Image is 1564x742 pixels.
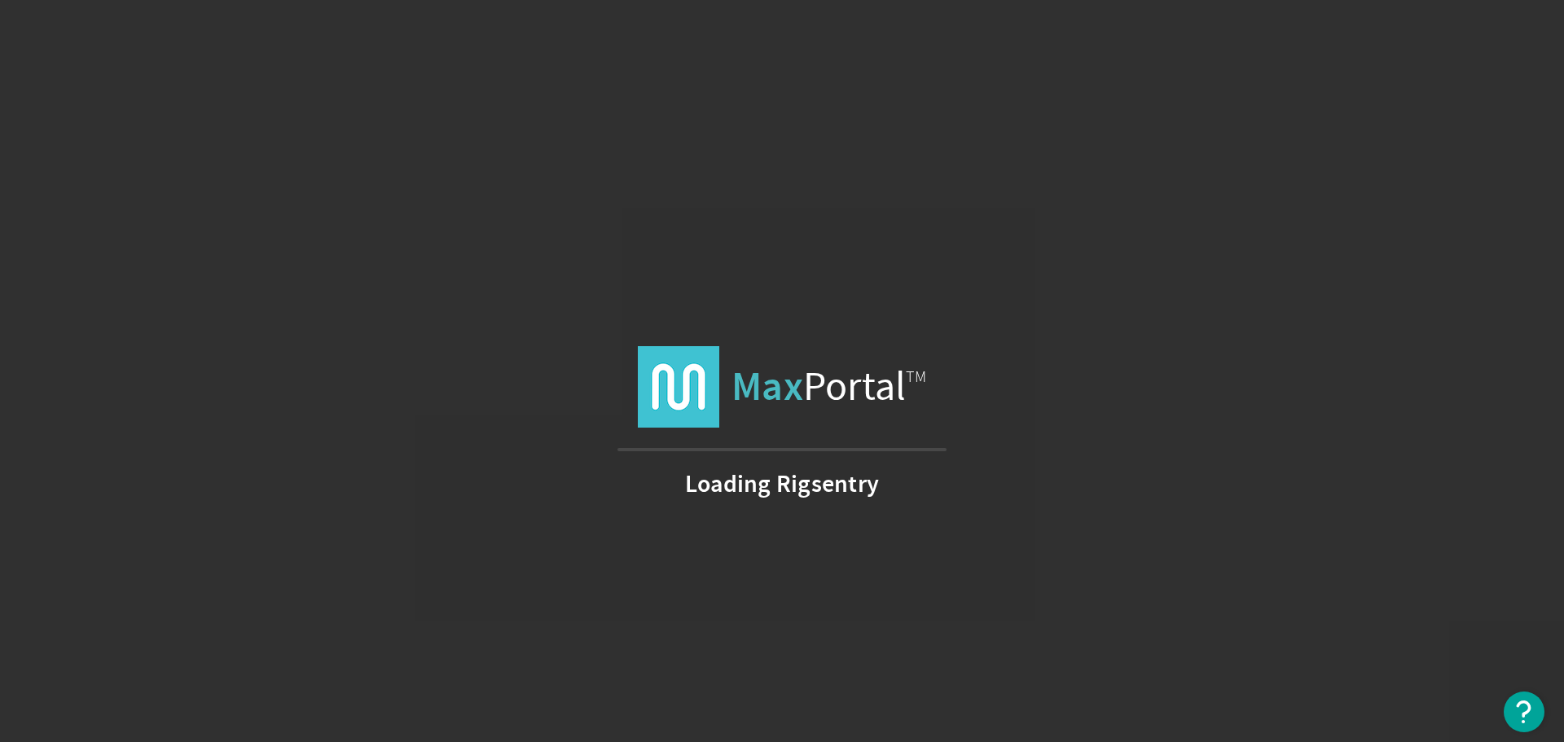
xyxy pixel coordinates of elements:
[906,367,926,387] span: TM
[638,346,719,428] img: logo
[685,476,879,492] strong: Loading Rigsentry
[731,360,803,413] strong: Max
[731,346,926,428] span: Portal
[1504,692,1544,732] button: Open Resource Center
